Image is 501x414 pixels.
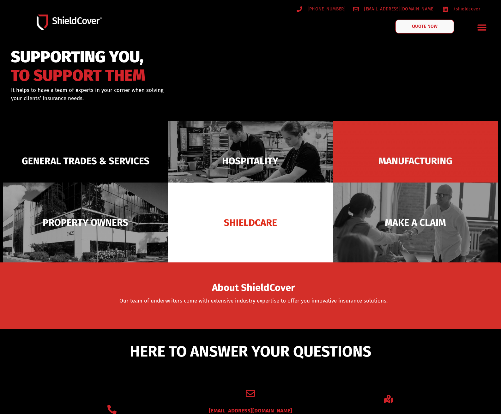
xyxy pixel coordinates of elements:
span: QUOTE NOW [412,24,438,29]
a: [EMAIL_ADDRESS][DOMAIN_NAME] [353,5,435,13]
span: [EMAIL_ADDRESS][DOMAIN_NAME] [362,5,435,13]
a: [PHONE_NUMBER] [297,5,346,13]
h5: HERE TO ANSWER YOUR QUESTIONS [75,344,426,359]
div: Menu Toggle [474,20,489,35]
span: About ShieldCover [212,284,295,292]
div: It helps to have a team of experts in your corner when solving [11,86,282,102]
a: [EMAIL_ADDRESS][DOMAIN_NAME] [209,407,292,414]
span: [PHONE_NUMBER] [306,5,346,13]
a: Our team of underwriters come with extensive industry expertise to offer you innovative insurance... [119,297,388,304]
a: QUOTE NOW [395,20,454,33]
span: SUPPORTING YOU, [11,51,145,63]
a: About ShieldCover [212,286,295,292]
img: Shield-Cover-Underwriting-Australia-logo-full [37,15,102,30]
a: /shieldcover [443,5,480,13]
span: /shieldcover [452,5,480,13]
p: your clients’ insurance needs. [11,94,282,103]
